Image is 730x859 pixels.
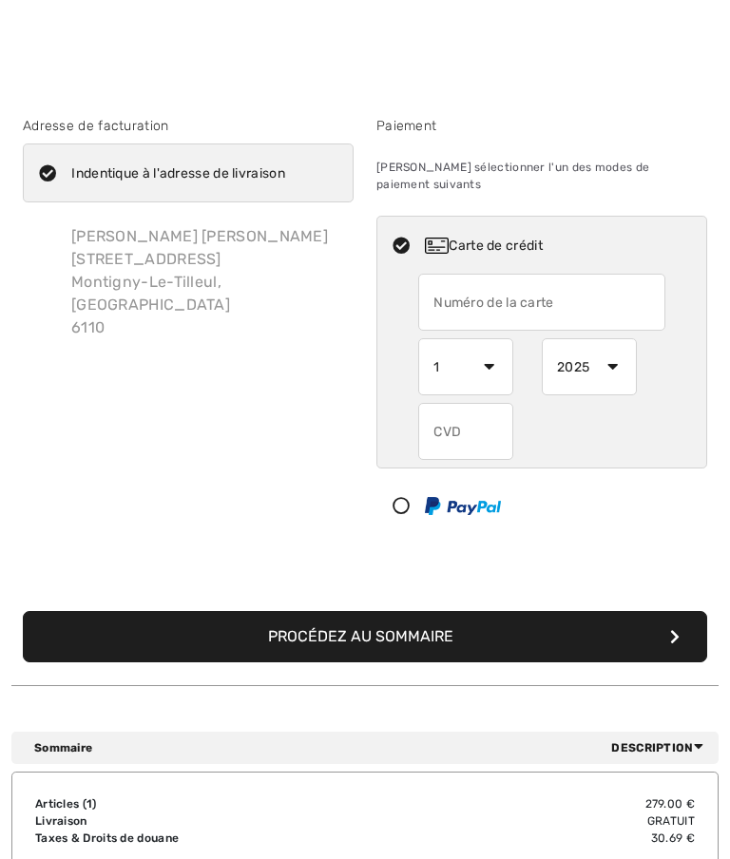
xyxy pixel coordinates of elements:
[35,795,421,812] td: Articles ( )
[35,812,421,830] td: Livraison
[421,830,695,847] td: 30.69 €
[376,116,707,136] div: Paiement
[421,812,695,830] td: Gratuit
[418,403,513,460] input: CVD
[86,797,92,811] span: 1
[35,830,421,847] td: Taxes & Droits de douane
[376,143,707,208] div: [PERSON_NAME] sélectionner l'un des modes de paiement suivants
[23,611,707,662] button: Procédez au sommaire
[425,238,449,254] img: Carte de crédit
[421,795,695,812] td: 279.00 €
[71,163,285,183] div: Indentique à l'adresse de livraison
[425,236,694,256] div: Carte de crédit
[425,497,501,515] img: PayPal
[34,739,711,756] div: Sommaire
[23,116,354,136] div: Adresse de facturation
[56,210,354,354] div: [PERSON_NAME] [PERSON_NAME] [STREET_ADDRESS] Montigny-Le-Tilleul, [GEOGRAPHIC_DATA] 6110
[611,739,711,756] span: Description
[418,274,665,331] input: Numéro de la carte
